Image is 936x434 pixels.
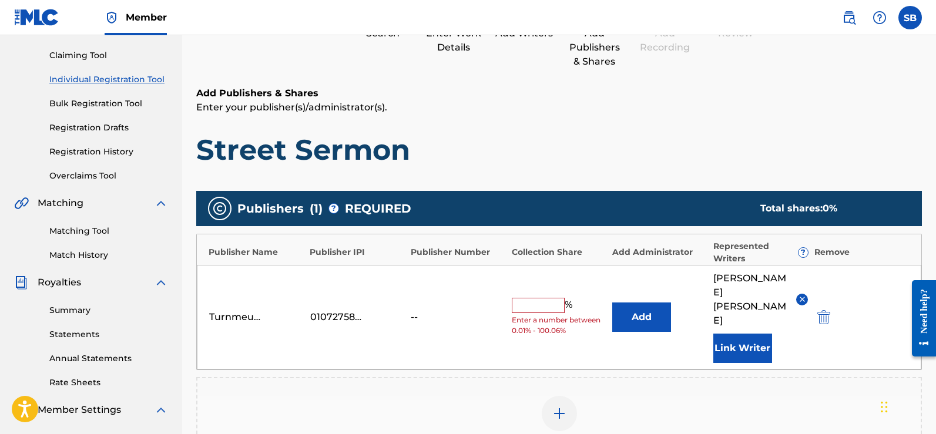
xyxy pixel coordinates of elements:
[105,11,119,25] img: Top Rightsholder
[817,310,830,324] img: 12a2ab48e56ec057fbd8.svg
[612,246,707,258] div: Add Administrator
[823,203,837,214] span: 0 %
[837,6,861,29] a: Public Search
[873,11,887,25] img: help
[713,334,772,363] button: Link Writer
[49,122,168,134] a: Registration Drafts
[842,11,856,25] img: search
[38,196,83,210] span: Matching
[14,9,59,26] img: MLC Logo
[49,170,168,182] a: Overclaims Tool
[903,271,936,366] iframe: Resource Center
[196,86,922,100] h6: Add Publishers & Shares
[411,246,506,258] div: Publisher Number
[612,302,671,332] button: Add
[154,403,168,417] img: expand
[713,271,788,328] span: [PERSON_NAME] [PERSON_NAME]
[49,97,168,110] a: Bulk Registration Tool
[237,200,304,217] span: Publishers
[14,196,29,210] img: Matching
[799,248,808,257] span: ?
[38,403,121,417] span: Member Settings
[49,328,168,341] a: Statements
[49,376,168,389] a: Rate Sheets
[49,225,168,237] a: Matching Tool
[154,275,168,290] img: expand
[565,298,575,313] span: %
[565,26,624,69] div: Add Publishers & Shares
[713,240,808,265] div: Represented Writers
[868,6,891,29] div: Help
[310,200,323,217] span: ( 1 )
[329,204,338,213] span: ?
[881,389,888,425] div: Drag
[552,406,566,420] img: add
[209,246,304,258] div: Publisher Name
[877,378,936,434] iframe: Chat Widget
[898,6,922,29] div: User Menu
[345,200,411,217] span: REQUIRED
[798,295,807,304] img: remove-from-list-button
[424,26,483,55] div: Enter Work Details
[14,275,28,290] img: Royalties
[126,11,167,24] span: Member
[512,246,607,258] div: Collection Share
[49,73,168,86] a: Individual Registration Tool
[213,201,227,216] img: publishers
[49,249,168,261] a: Match History
[196,100,922,115] p: Enter your publisher(s)/administrator(s).
[196,132,922,167] h1: Street Sermon
[38,275,81,290] span: Royalties
[760,201,898,216] div: Total shares:
[154,196,168,210] img: expand
[49,49,168,62] a: Claiming Tool
[49,352,168,365] a: Annual Statements
[512,315,607,336] span: Enter a number between 0.01% - 100.06%
[310,246,405,258] div: Publisher IPI
[636,26,695,55] div: Add Recording
[49,146,168,158] a: Registration History
[49,304,168,317] a: Summary
[814,246,910,258] div: Remove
